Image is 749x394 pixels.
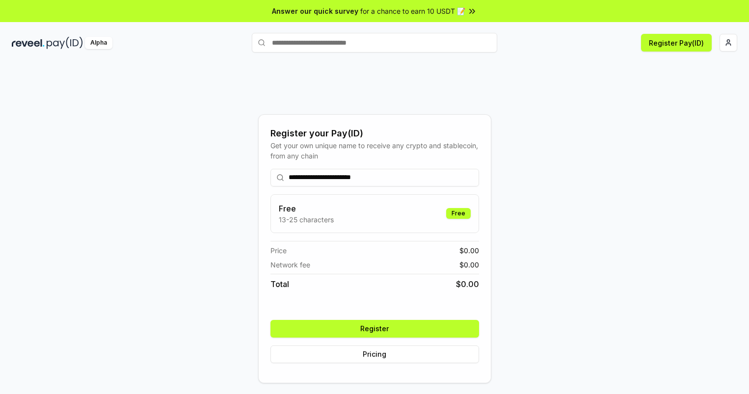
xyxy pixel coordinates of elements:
[459,260,479,270] span: $ 0.00
[459,245,479,256] span: $ 0.00
[279,214,334,225] p: 13-25 characters
[270,320,479,338] button: Register
[47,37,83,49] img: pay_id
[270,278,289,290] span: Total
[270,245,287,256] span: Price
[270,345,479,363] button: Pricing
[456,278,479,290] span: $ 0.00
[270,140,479,161] div: Get your own unique name to receive any crypto and stablecoin, from any chain
[85,37,112,49] div: Alpha
[12,37,45,49] img: reveel_dark
[279,203,334,214] h3: Free
[272,6,358,16] span: Answer our quick survey
[446,208,471,219] div: Free
[360,6,465,16] span: for a chance to earn 10 USDT 📝
[270,127,479,140] div: Register your Pay(ID)
[641,34,712,52] button: Register Pay(ID)
[270,260,310,270] span: Network fee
